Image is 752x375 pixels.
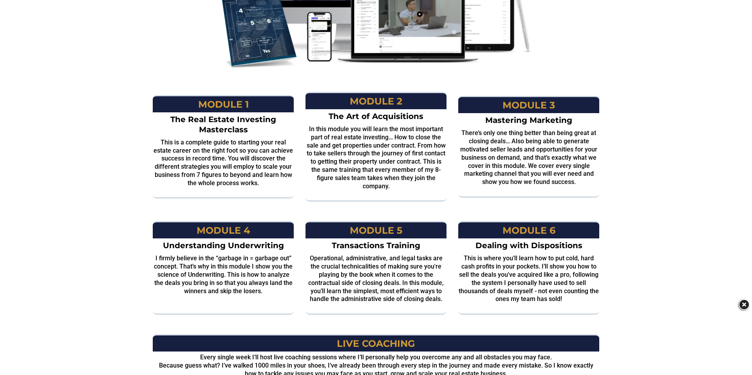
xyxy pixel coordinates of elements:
strong: module 4 [197,225,250,236]
strong: The Real Estate Investing Masterclass [170,115,276,134]
h2: This is where you’ll learn how to put cold, hard cash profits in your pockets. I’ll show you how ... [458,254,599,303]
strong: Mastering Marketing [485,115,572,125]
strong: Live Coaching [337,338,415,349]
strong: module 1 [198,99,249,110]
strong: module 2 [350,96,402,107]
strong: module 3 [503,99,555,111]
h2: Every single week I’ll host live coaching sessions where I’ll personally help you overcome any an... [153,353,599,362]
strong: Transactions Training [332,241,420,250]
h2: I firmly believe in the “garbage in = garbage out” concept. That’s why in this module I show you ... [153,254,294,295]
h2: In this module you will learn the most important part of real estate investing… How to close the ... [305,125,446,190]
strong: module 5 [350,225,402,236]
h2: This is a complete guide to starting your real estate career on the right foot so you can achieve... [153,139,294,187]
strong: The Art of Acquisitions [329,112,423,121]
h2: Operational, administrative, and legal tasks are the crucial technicalities of making sure you're... [305,254,446,303]
strong: Dealing with Dispositions [475,241,582,250]
h2: There’s only one thing better than being great at closing deals… Also being able to generate moti... [458,129,599,186]
strong: Understanding Underwriting [163,241,284,250]
img: close [737,298,752,312]
strong: module 6 [503,225,555,236]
